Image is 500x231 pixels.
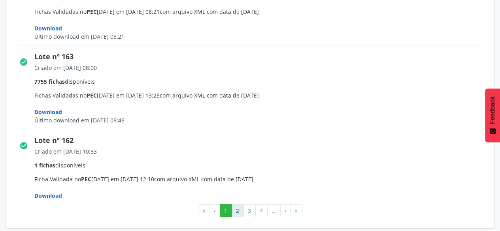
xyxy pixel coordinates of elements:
[485,88,500,142] button: Feedback - Mostrar pesquisa
[34,32,487,41] div: Último download em [DATE] 08:21
[34,64,487,72] div: Criado em [DATE] 08:00
[81,175,91,183] span: PEC
[154,175,253,183] span: com arquivo XML com data de [DATE]
[34,108,62,116] span: Download
[11,204,489,218] ul: Pagination
[34,64,487,124] span: Fichas Validadas no [DATE] em [DATE] 13:25
[34,135,487,146] div: Lote nº 162
[34,51,487,62] div: Lote nº 163
[220,204,232,218] button: Go to page 1
[34,161,487,169] div: disponíveis
[34,77,487,86] div: disponíveis
[255,204,268,218] button: Go to page 4
[232,204,244,218] button: Go to page 2
[87,8,97,15] span: PEC
[280,204,291,218] button: Go to next page
[19,58,28,66] i: check_circle
[291,204,302,218] button: Go to last page
[34,162,55,169] span: 1 fichas
[34,24,62,32] span: Download
[87,92,97,99] span: PEC
[34,147,487,156] div: Criado em [DATE] 10:33
[243,204,256,218] button: Go to page 3
[160,8,259,15] span: com arquivo XML com data de [DATE]
[34,116,487,124] div: Último download em [DATE] 08:46
[160,92,259,99] span: com arquivo XML com data de [DATE]
[19,141,28,150] i: check_circle
[489,96,496,124] span: Feedback
[34,192,62,199] span: Download
[34,78,65,85] span: 7755 fichas
[34,147,487,200] span: Ficha Validada no [DATE] em [DATE] 12:10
